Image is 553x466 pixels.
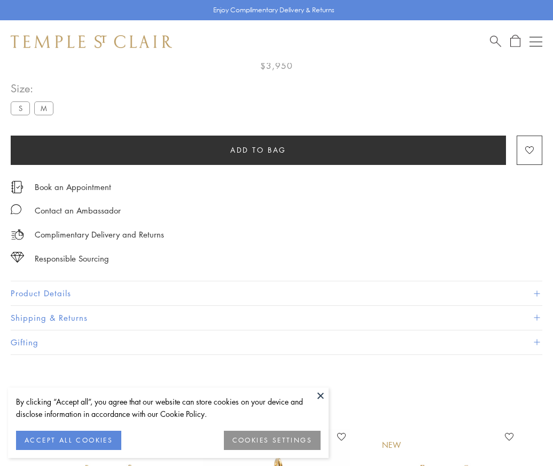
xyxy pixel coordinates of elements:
label: S [11,101,30,115]
button: COOKIES SETTINGS [224,431,321,450]
img: icon_delivery.svg [11,228,24,241]
button: Shipping & Returns [11,306,542,330]
div: New [382,439,401,451]
p: Complimentary Delivery and Returns [35,228,164,241]
span: $3,950 [260,59,293,73]
p: Enjoy Complimentary Delivery & Returns [213,5,334,15]
button: ACCEPT ALL COOKIES [16,431,121,450]
img: Temple St. Clair [11,35,172,48]
img: icon_appointment.svg [11,181,24,193]
button: Gifting [11,330,542,354]
button: Product Details [11,281,542,305]
span: Add to bag [230,144,286,156]
span: Size: [11,80,58,97]
div: Responsible Sourcing [35,252,109,265]
img: MessageIcon-01_2.svg [11,204,21,215]
button: Add to bag [11,136,506,165]
a: Search [490,35,501,48]
label: M [34,101,53,115]
a: Open Shopping Bag [510,35,520,48]
button: Open navigation [529,35,542,48]
img: icon_sourcing.svg [11,252,24,263]
a: Book an Appointment [35,181,111,193]
div: By clicking “Accept all”, you agree that our website can store cookies on your device and disclos... [16,396,321,420]
div: Contact an Ambassador [35,204,121,217]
